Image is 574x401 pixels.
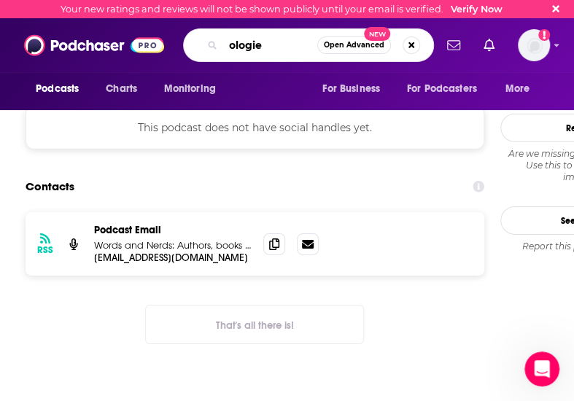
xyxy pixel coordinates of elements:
span: Monitoring [163,79,215,99]
span: Charts [106,79,137,99]
a: Show notifications dropdown [441,33,466,58]
span: Open Advanced [324,42,384,49]
span: For Business [322,79,380,99]
div: This podcast does not have social handles yet. [26,106,484,149]
h3: RSS [37,244,53,256]
a: Charts [96,75,146,103]
div: Your new ratings and reviews will not be shown publicly until your email is verified. [61,4,503,15]
a: Show notifications dropdown [478,33,500,58]
button: Nothing here. [145,305,364,344]
button: open menu [153,75,234,103]
button: open menu [397,75,498,103]
h2: Contacts [26,173,74,200]
button: Show profile menu [518,29,550,61]
button: open menu [312,75,398,103]
p: [EMAIL_ADDRESS][DOMAIN_NAME] [94,252,252,264]
button: Open AdvancedNew [317,36,391,54]
svg: Email not verified [538,29,550,41]
button: open menu [495,75,548,103]
span: Logged in as workman-publicity [518,29,550,61]
span: New [364,27,390,41]
button: open menu [26,75,98,103]
a: Verify Now [451,4,503,15]
img: Podchaser - Follow, Share and Rate Podcasts [24,31,164,59]
span: Podcasts [36,79,79,99]
input: Search podcasts, credits, & more... [223,34,317,57]
div: Search podcasts, credits, & more... [183,28,434,62]
iframe: Intercom live chat [524,351,559,386]
img: User Profile [518,29,550,61]
p: Podcast Email [94,224,252,236]
span: More [505,79,530,99]
span: For Podcasters [407,79,477,99]
p: Words and Nerds: Authors, books and literature. [94,239,252,252]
